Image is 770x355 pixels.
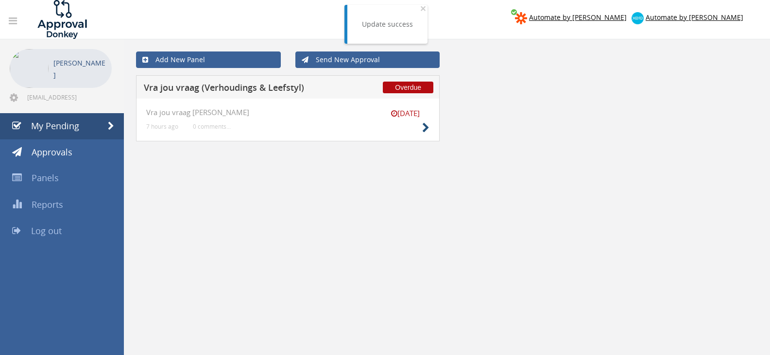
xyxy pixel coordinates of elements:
[529,13,627,22] span: Automate by [PERSON_NAME]
[32,199,63,210] span: Reports
[31,225,62,237] span: Log out
[146,123,178,130] small: 7 hours ago
[53,57,107,81] p: [PERSON_NAME]
[136,51,281,68] a: Add New Panel
[381,108,429,118] small: [DATE]
[144,83,345,95] h5: Vra jou vraag (Verhoudings & Leefstyl)
[32,146,72,158] span: Approvals
[632,12,644,24] img: xero-logo.png
[362,19,413,29] div: Update success
[32,172,59,184] span: Panels
[27,93,110,101] span: [EMAIL_ADDRESS][DOMAIN_NAME]
[193,123,231,130] small: 0 comments...
[295,51,440,68] a: Send New Approval
[420,1,426,15] span: ×
[31,120,79,132] span: My Pending
[646,13,743,22] span: Automate by [PERSON_NAME]
[146,108,429,117] h4: Vra jou vraag [PERSON_NAME]
[383,82,433,93] span: Overdue
[515,12,527,24] img: zapier-logomark.png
